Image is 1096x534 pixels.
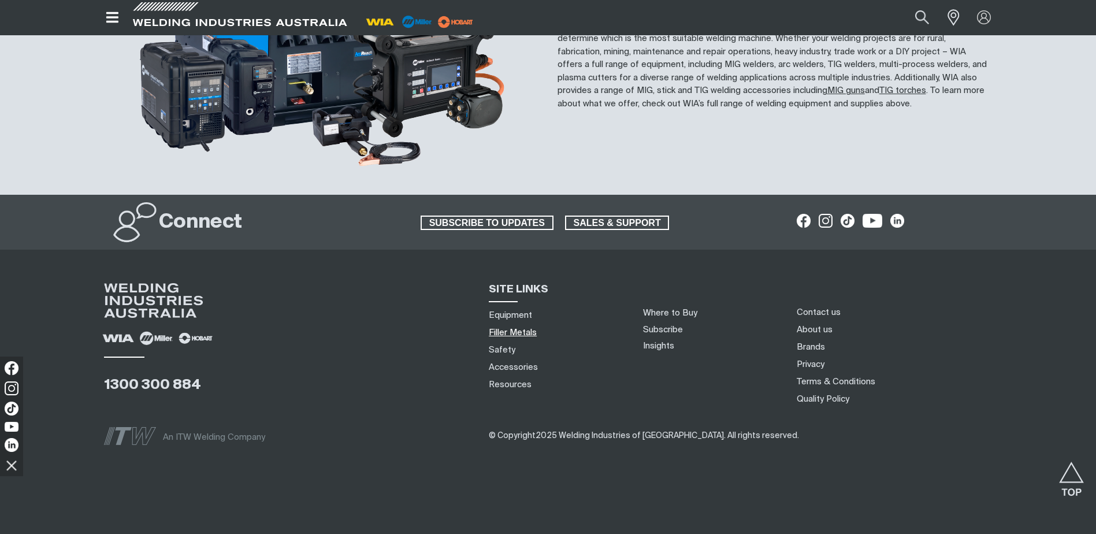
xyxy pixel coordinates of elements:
a: Accessories [489,361,538,373]
button: Scroll to top [1058,462,1084,488]
a: miller [434,17,477,26]
nav: Sitemap [485,306,629,393]
button: Search products [902,5,942,31]
span: SALES & SUPPORT [566,216,668,231]
img: hide socials [2,455,21,475]
span: ​​​​​​​​​​​​​​​​​​ ​​​​​​ [489,431,799,440]
img: Instagram [5,381,18,395]
a: Brands [797,341,825,353]
span: SUBSCRIBE TO UPDATES [422,216,552,231]
a: Resources [489,379,532,391]
a: Insights [643,342,674,350]
a: Subscribe [643,325,683,334]
a: Safety [489,344,515,356]
a: Where to Buy [643,309,697,317]
img: miller [434,13,477,31]
span: SITE LINKS [489,284,548,295]
a: Privacy [797,358,824,370]
img: Facebook [5,361,18,375]
a: About us [797,324,833,336]
nav: Footer [793,303,1014,407]
h2: Connect [159,210,242,235]
span: © Copyright 2025 Welding Industries of [GEOGRAPHIC_DATA] . All rights reserved. [489,432,799,440]
a: SUBSCRIBE TO UPDATES [421,216,553,231]
p: use welding wires, while use tungsten electrodes and use . When welding, the industry, applicatio... [558,6,990,110]
img: LinkedIn [5,438,18,452]
a: Quality Policy [797,393,849,405]
img: TikTok [5,402,18,416]
a: Contact us [797,306,841,318]
a: Terms & Conditions [797,376,875,388]
span: An ITW Welding Company [163,433,265,442]
img: YouTube [5,422,18,432]
a: MIG guns [827,86,865,95]
input: Product name or item number... [887,5,941,31]
a: Equipment [489,309,532,321]
a: SALES & SUPPORT [565,216,670,231]
a: TIG torches [879,86,926,95]
a: 1300 300 884 [104,378,201,392]
a: Filler Metals [489,327,537,339]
